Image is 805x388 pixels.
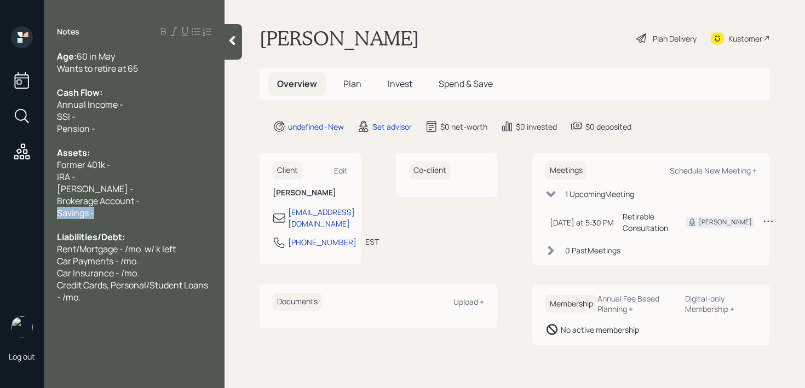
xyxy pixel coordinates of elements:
[561,324,639,335] div: No active membership
[57,26,79,37] label: Notes
[57,111,76,123] span: SSI -
[57,86,102,99] span: Cash Flow:
[409,161,451,179] h6: Co-client
[57,159,111,171] span: Former 401k -
[440,121,487,132] div: $0 net-worth
[343,78,361,90] span: Plan
[288,236,357,248] div: [PHONE_NUMBER]
[273,161,302,179] h6: Client
[288,121,344,132] div: undefined · New
[516,121,557,132] div: $0 invested
[365,236,379,247] div: EST
[77,50,115,62] span: 60 in May
[288,206,355,229] div: [EMAIL_ADDRESS][DOMAIN_NAME]
[57,50,77,62] span: Age:
[273,293,322,311] h6: Documents
[57,195,140,207] span: Brokerage Account -
[11,316,33,338] img: retirable_logo.png
[685,293,757,314] div: Digital-only Membership +
[273,188,348,198] h6: [PERSON_NAME]
[699,217,752,227] div: [PERSON_NAME]
[565,245,620,256] div: 0 Past Meeting s
[565,188,634,200] div: 1 Upcoming Meeting
[57,99,123,111] span: Annual Income -
[545,295,597,313] h6: Membership
[585,121,631,132] div: $0 deposited
[439,78,493,90] span: Spend & Save
[372,121,412,132] div: Set advisor
[57,207,94,219] span: Savings -
[670,165,757,176] div: Schedule New Meeting +
[57,267,139,279] span: Car Insurance - /mo.
[623,211,668,234] div: Retirable Consultation
[57,147,90,159] span: Assets:
[550,217,614,228] div: [DATE] at 5:30 PM
[545,161,587,179] h6: Meetings
[57,231,125,243] span: Liabilities/Debt:
[57,279,210,303] span: Credit Cards, Personal/Student Loans - /mo.
[277,78,317,90] span: Overview
[57,255,139,267] span: Car Payments - /mo.
[9,351,35,362] div: Log out
[597,293,676,314] div: Annual Fee Based Planning +
[57,123,95,135] span: Pension -
[653,33,697,44] div: Plan Delivery
[453,297,484,307] div: Upload +
[260,26,419,50] h1: [PERSON_NAME]
[728,33,762,44] div: Kustomer
[334,165,348,176] div: Edit
[388,78,412,90] span: Invest
[57,62,138,74] span: Wants to retire at 65
[57,243,176,255] span: Rent/Mortgage - /mo. w/ k left
[57,171,76,183] span: IRA -
[57,183,134,195] span: [PERSON_NAME] -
